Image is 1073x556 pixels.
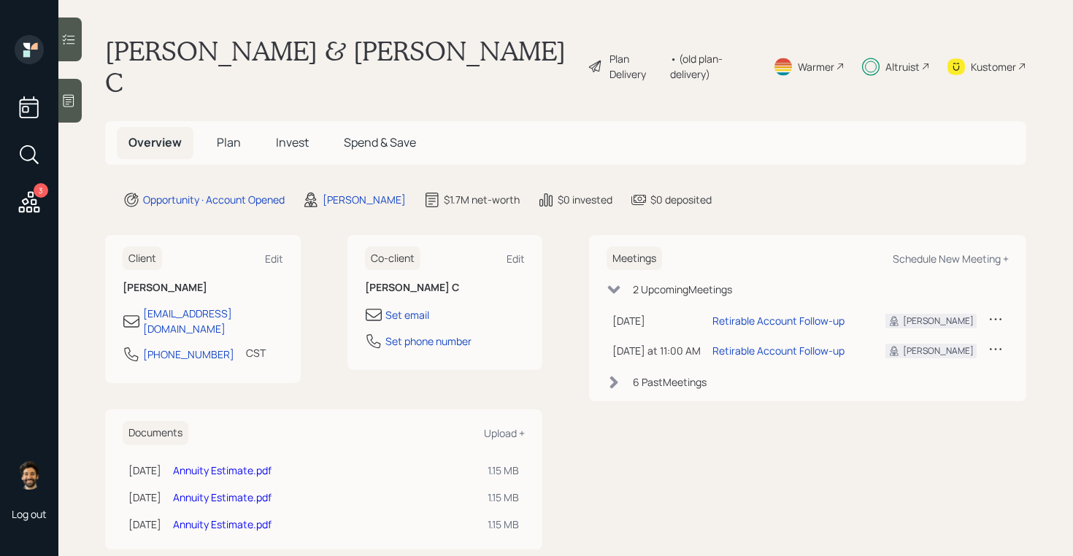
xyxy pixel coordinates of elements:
div: 1.15 MB [488,463,519,478]
span: Overview [128,134,182,150]
div: [DATE] [128,463,161,478]
div: Upload + [484,426,525,440]
div: Log out [12,507,47,521]
div: $1.7M net-worth [444,192,520,207]
div: 6 Past Meeting s [633,374,707,390]
div: Plan Delivery [609,51,663,82]
div: 2 Upcoming Meeting s [633,282,732,297]
div: [PHONE_NUMBER] [143,347,234,362]
div: Retirable Account Follow-up [712,313,845,328]
a: Annuity Estimate.pdf [173,517,272,531]
div: [EMAIL_ADDRESS][DOMAIN_NAME] [143,306,283,336]
div: 1.15 MB [488,517,519,532]
div: [PERSON_NAME] [903,314,974,328]
div: Schedule New Meeting + [893,252,1009,266]
div: 1.15 MB [488,490,519,505]
span: Invest [276,134,309,150]
h6: Co-client [365,247,420,271]
div: Warmer [798,59,834,74]
div: Set email [385,307,429,323]
a: Annuity Estimate.pdf [173,490,272,504]
div: 3 [34,183,48,198]
a: Annuity Estimate.pdf [173,463,272,477]
span: Plan [217,134,241,150]
h6: [PERSON_NAME] [123,282,283,294]
div: Kustomer [971,59,1016,74]
h6: Meetings [607,247,662,271]
span: Spend & Save [344,134,416,150]
div: [DATE] [128,490,161,505]
div: Set phone number [385,333,472,349]
div: [PERSON_NAME] [903,344,974,358]
div: CST [246,345,266,360]
h6: Client [123,247,162,271]
div: [PERSON_NAME] [323,192,406,207]
div: $0 invested [558,192,612,207]
div: Edit [265,252,283,266]
div: Retirable Account Follow-up [712,343,845,358]
div: • (old plan-delivery) [670,51,755,82]
div: $0 deposited [650,192,712,207]
div: [DATE] [128,517,161,532]
img: eric-schwartz-headshot.png [15,460,44,490]
div: Edit [507,252,525,266]
h6: [PERSON_NAME] C [365,282,526,294]
div: Opportunity · Account Opened [143,192,285,207]
div: [DATE] at 11:00 AM [612,343,701,358]
h1: [PERSON_NAME] & [PERSON_NAME] C [105,35,576,98]
div: [DATE] [612,313,701,328]
h6: Documents [123,421,188,445]
div: Altruist [885,59,920,74]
